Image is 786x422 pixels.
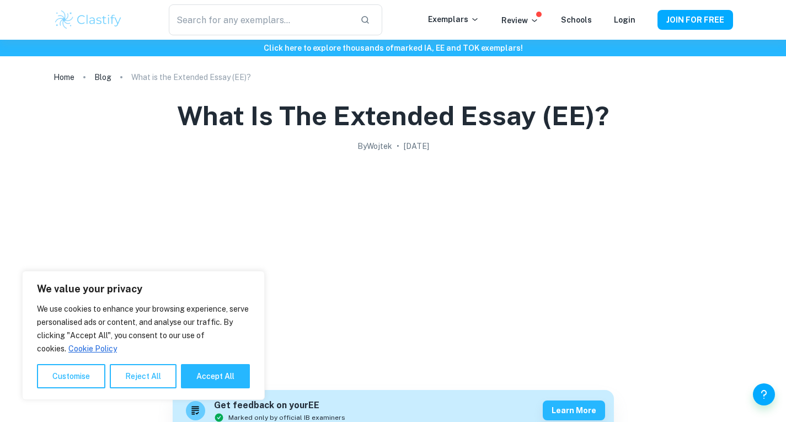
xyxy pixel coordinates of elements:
a: Home [54,70,74,85]
h2: [DATE] [404,140,429,152]
a: Schools [561,15,592,24]
h6: Click here to explore thousands of marked IA, EE and TOK exemplars ! [2,42,784,54]
p: We value your privacy [37,282,250,296]
p: Review [501,14,539,26]
img: Clastify logo [54,9,124,31]
p: What is the Extended Essay (EE)? [131,71,251,83]
p: We use cookies to enhance your browsing experience, serve personalised ads or content, and analys... [37,302,250,355]
p: Exemplars [428,13,479,25]
a: Blog [94,70,111,85]
button: Learn more [543,400,605,420]
a: Cookie Policy [68,344,117,354]
button: JOIN FOR FREE [657,10,733,30]
h6: Get feedback on your EE [214,399,345,413]
div: We value your privacy [22,271,265,400]
button: Reject All [110,364,177,388]
img: What is the Extended Essay (EE)? cover image [173,157,614,377]
button: Customise [37,364,105,388]
h1: What is the Extended Essay (EE)? [177,98,609,133]
a: Login [614,15,635,24]
input: Search for any exemplars... [169,4,351,35]
h2: By Wojtek [357,140,392,152]
button: Accept All [181,364,250,388]
p: • [397,140,399,152]
button: Help and Feedback [753,383,775,405]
